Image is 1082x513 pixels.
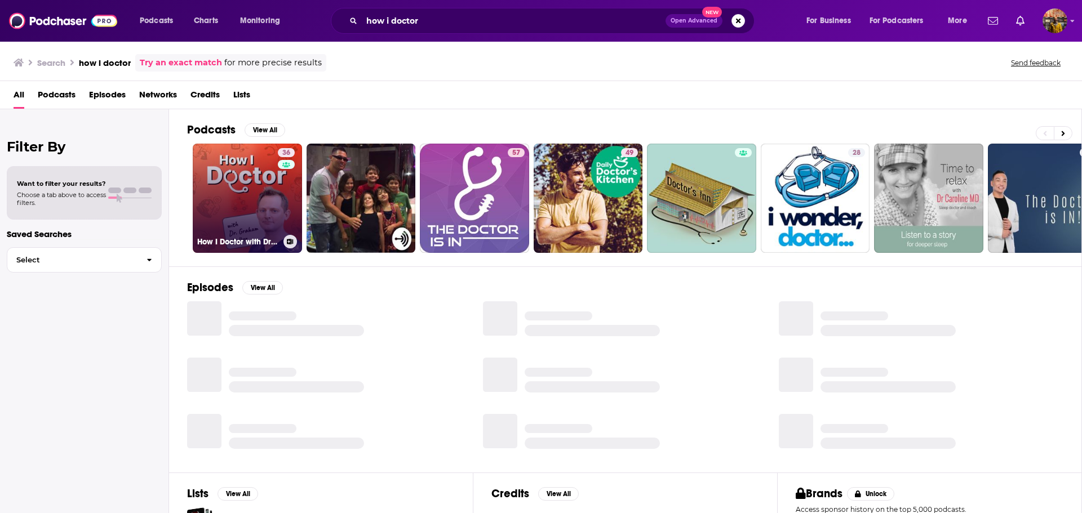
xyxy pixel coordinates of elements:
[806,13,851,29] span: For Business
[14,86,24,109] a: All
[512,148,520,159] span: 57
[671,18,717,24] span: Open Advanced
[508,148,525,157] a: 57
[232,12,295,30] button: open menu
[1043,8,1067,33] img: User Profile
[187,487,258,501] a: ListsView All
[7,247,162,273] button: Select
[37,57,65,68] h3: Search
[132,12,188,30] button: open menu
[7,256,138,264] span: Select
[194,13,218,29] span: Charts
[7,139,162,155] h2: Filter By
[1012,11,1029,30] a: Show notifications dropdown
[538,487,579,501] button: View All
[948,13,967,29] span: More
[799,12,865,30] button: open menu
[983,11,1003,30] a: Show notifications dropdown
[342,8,765,34] div: Search podcasts, credits, & more...
[187,487,209,501] h2: Lists
[38,86,76,109] a: Podcasts
[224,56,322,69] span: for more precise results
[1008,58,1064,68] button: Send feedback
[187,280,283,295] a: EpisodesView All
[666,14,722,28] button: Open AdvancedNew
[17,180,106,188] span: Want to filter your results?
[187,123,285,137] a: PodcastsView All
[940,12,981,30] button: open menu
[862,12,940,30] button: open menu
[702,7,722,17] span: New
[278,148,295,157] a: 36
[362,12,666,30] input: Search podcasts, credits, & more...
[847,487,895,501] button: Unlock
[761,144,870,253] a: 28
[193,144,302,253] a: 36How I Doctor with Dr. [PERSON_NAME]
[7,229,162,239] p: Saved Searches
[870,13,924,29] span: For Podcasters
[9,10,117,32] img: Podchaser - Follow, Share and Rate Podcasts
[139,86,177,109] a: Networks
[140,56,222,69] a: Try an exact match
[197,237,279,247] h3: How I Doctor with Dr. [PERSON_NAME]
[1043,8,1067,33] button: Show profile menu
[218,487,258,501] button: View All
[626,148,633,159] span: 49
[848,148,865,157] a: 28
[187,280,233,295] h2: Episodes
[187,123,236,137] h2: Podcasts
[534,144,643,253] a: 49
[796,487,842,501] h2: Brands
[242,281,283,295] button: View All
[420,144,529,253] a: 57
[245,123,285,137] button: View All
[1043,8,1067,33] span: Logged in as hratnayake
[853,148,861,159] span: 28
[79,57,131,68] h3: how i doctor
[240,13,280,29] span: Monitoring
[17,191,106,207] span: Choose a tab above to access filters.
[140,13,173,29] span: Podcasts
[491,487,579,501] a: CreditsView All
[187,12,225,30] a: Charts
[621,148,638,157] a: 49
[190,86,220,109] a: Credits
[233,86,250,109] a: Lists
[491,487,529,501] h2: Credits
[282,148,290,159] span: 36
[89,86,126,109] a: Episodes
